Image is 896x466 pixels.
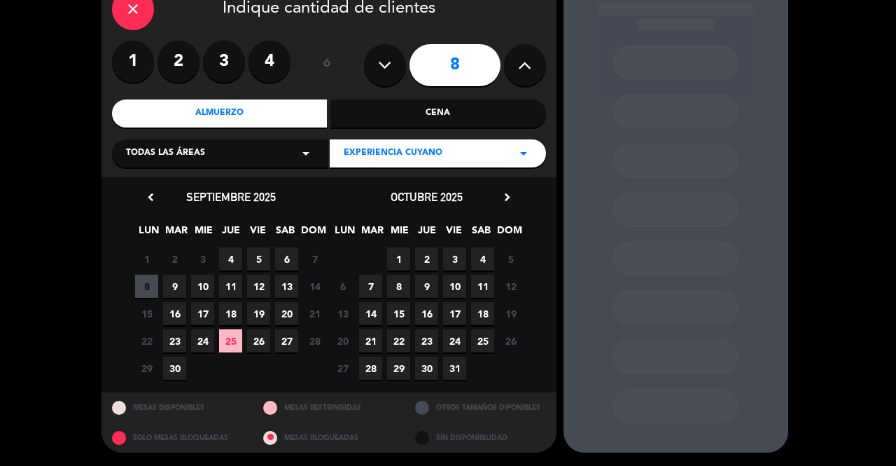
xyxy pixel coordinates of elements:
[331,275,354,298] span: 6
[303,275,326,298] span: 14
[275,275,298,298] span: 13
[499,275,522,298] span: 12
[163,247,186,270] span: 2
[333,222,356,245] span: LUN
[157,41,199,83] label: 2
[247,302,270,325] span: 19
[471,247,494,270] span: 4
[471,275,494,298] span: 11
[443,275,466,298] span: 10
[303,247,326,270] span: 7
[219,275,242,298] span: 11
[112,41,154,83] label: 1
[344,146,442,160] span: EXPERIENCIA CUYANO
[405,423,556,453] div: SIN DISPONIBILIDAD
[274,222,297,245] span: SAB
[470,222,493,245] span: SAB
[135,329,158,352] span: 22
[515,145,532,162] i: arrow_drop_down
[191,302,214,325] span: 17
[143,190,158,205] i: chevron_left
[191,275,214,298] span: 10
[246,222,269,245] span: VIE
[186,190,276,204] span: septiembre 2025
[135,357,158,380] span: 29
[387,247,410,270] span: 1
[415,357,438,380] span: 30
[359,329,382,352] span: 21
[331,357,354,380] span: 27
[499,247,522,270] span: 5
[247,247,270,270] span: 5
[415,247,438,270] span: 2
[443,302,466,325] span: 17
[219,247,242,270] span: 4
[135,275,158,298] span: 8
[191,247,214,270] span: 3
[135,247,158,270] span: 1
[303,329,326,352] span: 28
[303,302,326,325] span: 21
[126,146,205,160] span: Todas las áreas
[247,329,270,352] span: 26
[499,302,522,325] span: 19
[360,222,384,245] span: MAR
[471,302,494,325] span: 18
[471,329,494,352] span: 25
[247,275,270,298] span: 12
[443,357,466,380] span: 31
[391,190,463,204] span: octubre 2025
[219,302,242,325] span: 18
[359,275,382,298] span: 7
[275,247,298,270] span: 6
[301,222,324,245] span: DOM
[359,357,382,380] span: 28
[248,41,290,83] label: 4
[387,302,410,325] span: 15
[442,222,465,245] span: VIE
[275,302,298,325] span: 20
[135,302,158,325] span: 15
[304,41,350,90] div: ó
[101,423,253,453] div: SOLO MESAS BLOQUEADAS
[500,190,514,205] i: chevron_right
[388,222,411,245] span: MIE
[415,329,438,352] span: 23
[330,100,546,128] div: Cena
[499,329,522,352] span: 26
[163,329,186,352] span: 23
[331,302,354,325] span: 13
[137,222,160,245] span: LUN
[443,329,466,352] span: 24
[163,357,186,380] span: 30
[125,1,141,18] i: close
[203,41,245,83] label: 3
[359,302,382,325] span: 14
[253,423,405,453] div: MESAS BLOQUEADAS
[387,329,410,352] span: 22
[497,222,520,245] span: DOM
[387,357,410,380] span: 29
[163,302,186,325] span: 16
[331,329,354,352] span: 20
[387,275,410,298] span: 8
[112,100,328,128] div: Almuerzo
[164,222,188,245] span: MAR
[415,222,438,245] span: JUE
[191,329,214,352] span: 24
[163,275,186,298] span: 9
[405,392,556,423] div: OTROS TAMAÑOS DIPONIBLES
[443,247,466,270] span: 3
[219,222,242,245] span: JUE
[415,302,438,325] span: 16
[415,275,438,298] span: 9
[192,222,215,245] span: MIE
[101,392,253,423] div: MESAS DISPONIBLES
[275,329,298,352] span: 27
[219,329,242,352] span: 25
[253,392,405,423] div: MESAS RESTRINGIDAS
[297,145,314,162] i: arrow_drop_down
